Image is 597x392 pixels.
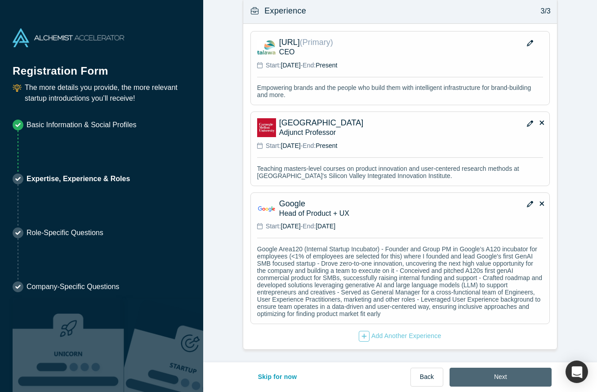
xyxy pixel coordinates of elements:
span: Start: [266,223,281,230]
img: Alchemist Accelerator Logo [13,28,124,47]
span: [DATE] [281,223,301,230]
span: (Primary) [300,38,333,47]
p: Role-Specific Questions [27,227,103,238]
p: - [266,61,337,70]
p: CEO [279,47,543,57]
p: Expertise, Experience & Roles [27,174,130,184]
span: [DATE] [281,142,301,149]
span: End: [303,62,316,69]
p: [GEOGRAPHIC_DATA] [279,118,477,128]
span: Present [316,62,337,69]
p: Google Area120 (Internal Startup Incubator) - Founder and Group PM in Google’s A120 incubator for... [257,245,543,317]
img: Google logo [257,199,276,218]
button: Next [450,368,552,387]
p: The more details you provide, the more relevant startup introductions you’ll receive! [25,82,191,104]
button: Back [410,368,443,387]
p: [URL] [279,38,477,47]
p: Company-Specific Questions [27,281,119,292]
p: - [266,222,335,231]
span: [DATE] [316,223,335,230]
button: Skip for now [249,368,307,387]
h1: Registration Form [13,53,191,79]
span: Start: [266,142,281,149]
p: Teaching masters-level courses on product innovation and user-centered research methods at [GEOGR... [257,165,543,179]
p: 3/3 [536,6,551,17]
button: Add Another Experience [358,330,442,342]
span: End: [303,223,316,230]
p: Head of Product + UX [279,209,543,218]
p: Basic Information & Social Profiles [27,120,137,130]
span: Present [316,142,337,149]
img: Talawa.ai logo [257,38,276,57]
p: Empowering brands and the people who build them with intelligent infrastructure for brand-buildin... [257,84,543,98]
span: Start: [266,62,281,69]
div: Add Another Experience [359,331,441,342]
p: Google [279,199,477,209]
h3: Experience [264,5,306,17]
p: - [266,141,337,151]
span: [DATE] [281,62,301,69]
p: Adjunct Professor [279,128,543,137]
span: End: [303,142,316,149]
img: Carnegie Mellon University logo [257,118,276,137]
